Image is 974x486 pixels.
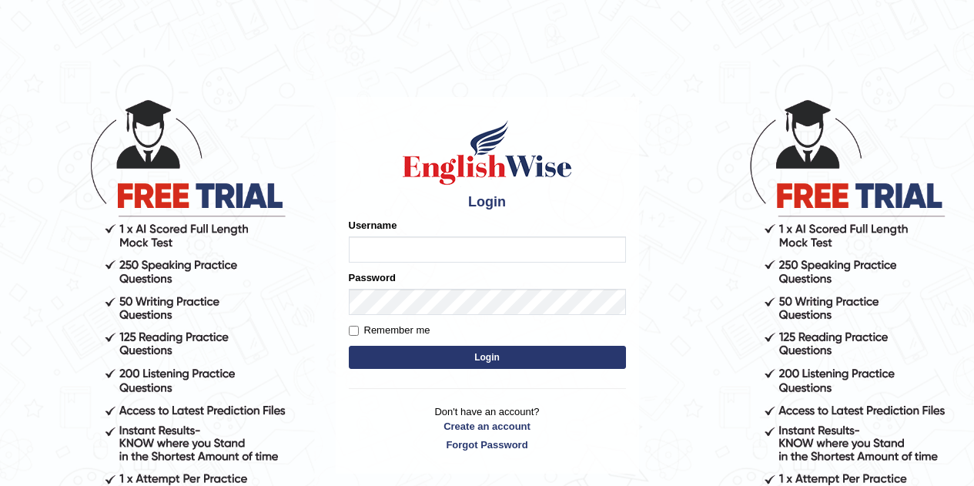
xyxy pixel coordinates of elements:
[349,323,430,338] label: Remember me
[349,218,397,233] label: Username
[349,419,626,434] a: Create an account
[349,195,626,210] h4: Login
[349,346,626,369] button: Login
[400,118,575,187] img: Logo of English Wise sign in for intelligent practice with AI
[349,270,396,285] label: Password
[349,437,626,452] a: Forgot Password
[349,404,626,452] p: Don't have an account?
[349,326,359,336] input: Remember me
